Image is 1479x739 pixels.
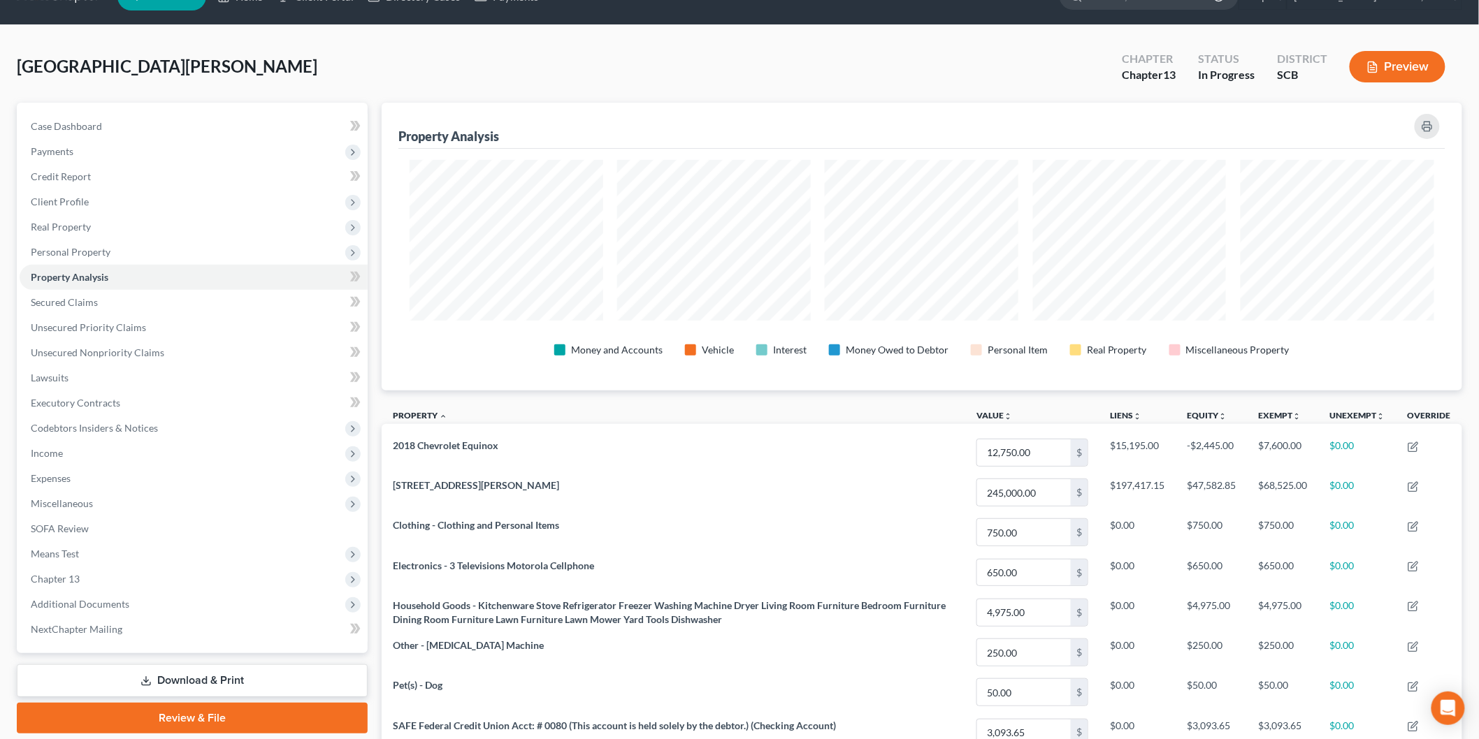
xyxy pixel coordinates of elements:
a: NextChapter Mailing [20,617,368,642]
a: Lawsuits [20,365,368,390]
div: Property Analysis [398,128,499,145]
input: 0.00 [977,439,1071,466]
span: Personal Property [31,246,110,258]
div: Personal Item [988,343,1048,357]
span: Chapter 13 [31,573,80,585]
a: Secured Claims [20,290,368,315]
td: $0.00 [1099,673,1176,712]
td: $0.00 [1099,553,1176,592]
span: Household Goods - Kitchenware Stove Refrigerator Freezer Washing Machine Dryer Living Room Furnit... [393,599,946,625]
td: $15,195.00 [1099,432,1176,472]
td: $0.00 [1319,513,1397,553]
td: $197,417.15 [1099,473,1176,513]
a: Liensunfold_more [1111,410,1142,420]
td: $750.00 [1248,513,1319,553]
div: $ [1071,639,1088,666]
span: Property Analysis [31,271,108,283]
div: Interest [773,343,807,357]
input: 0.00 [977,479,1071,506]
i: expand_less [439,412,447,420]
div: Status [1198,51,1255,67]
th: Override [1397,402,1462,433]
span: SAFE Federal Credit Union Acct: # 0080 (This account is held solely by the debtor.) (Checking Acc... [393,719,836,731]
span: Credit Report [31,170,91,182]
td: $50.00 [1176,673,1248,712]
td: $0.00 [1319,633,1397,673]
td: $0.00 [1319,473,1397,513]
td: $4,975.00 [1248,592,1319,632]
a: Unsecured Nonpriority Claims [20,340,368,365]
input: 0.00 [977,519,1071,546]
span: Client Profile [31,196,89,207]
div: Money and Accounts [571,343,663,357]
a: Executory Contracts [20,390,368,416]
td: $750.00 [1176,513,1248,553]
i: unfold_more [1134,412,1142,420]
div: $ [1071,599,1088,626]
td: $50.00 [1248,673,1319,712]
span: Electronics - 3 Televisions Motorola Cellphone [393,559,594,571]
span: [STREET_ADDRESS][PERSON_NAME] [393,479,559,491]
span: 13 [1163,68,1176,81]
input: 0.00 [977,599,1071,626]
span: 2018 Chevrolet Equinox [393,439,498,451]
a: Unexemptunfold_more [1330,410,1385,420]
div: Chapter [1122,51,1176,67]
td: $0.00 [1099,592,1176,632]
span: Real Property [31,221,91,233]
td: $0.00 [1319,592,1397,632]
div: Money Owed to Debtor [846,343,948,357]
td: $0.00 [1319,432,1397,472]
a: Property Analysis [20,265,368,290]
span: Miscellaneous [31,497,93,509]
td: $650.00 [1176,553,1248,592]
span: Income [31,447,63,459]
span: Expenses [31,472,71,484]
div: Chapter [1122,67,1176,83]
td: $0.00 [1099,513,1176,553]
td: $0.00 [1319,673,1397,712]
a: Download & Print [17,664,368,697]
td: $4,975.00 [1176,592,1248,632]
div: $ [1071,679,1088,705]
td: -$2,445.00 [1176,432,1248,472]
span: Payments [31,145,73,157]
div: In Progress [1198,67,1255,83]
span: Lawsuits [31,372,68,383]
input: 0.00 [977,639,1071,666]
div: SCB [1277,67,1327,83]
span: Pet(s) - Dog [393,679,442,691]
td: $250.00 [1248,633,1319,673]
a: Property expand_less [393,410,447,420]
div: Open Intercom Messenger [1431,692,1465,725]
div: Vehicle [702,343,734,357]
a: Unsecured Priority Claims [20,315,368,340]
div: Miscellaneous Property [1186,343,1290,357]
td: $650.00 [1248,553,1319,592]
div: $ [1071,439,1088,466]
i: unfold_more [1377,412,1385,420]
a: SOFA Review [20,516,368,541]
span: Unsecured Nonpriority Claims [31,346,164,358]
span: [GEOGRAPHIC_DATA][PERSON_NAME] [17,56,317,76]
input: 0.00 [977,559,1071,586]
a: Equityunfold_more [1188,410,1227,420]
div: $ [1071,559,1088,586]
a: Exemptunfold_more [1259,410,1301,420]
span: Unsecured Priority Claims [31,321,146,333]
td: $7,600.00 [1248,432,1319,472]
a: Credit Report [20,164,368,189]
div: $ [1071,479,1088,506]
input: 0.00 [977,679,1071,705]
div: $ [1071,519,1088,546]
div: District [1277,51,1327,67]
span: NextChapter Mailing [31,623,122,635]
span: Additional Documents [31,598,129,610]
span: Case Dashboard [31,120,102,132]
i: unfold_more [1293,412,1301,420]
span: Other - [MEDICAL_DATA] Machine [393,639,544,651]
span: Means Test [31,548,79,559]
i: unfold_more [1004,412,1012,420]
div: Real Property [1087,343,1147,357]
button: Preview [1350,51,1445,82]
